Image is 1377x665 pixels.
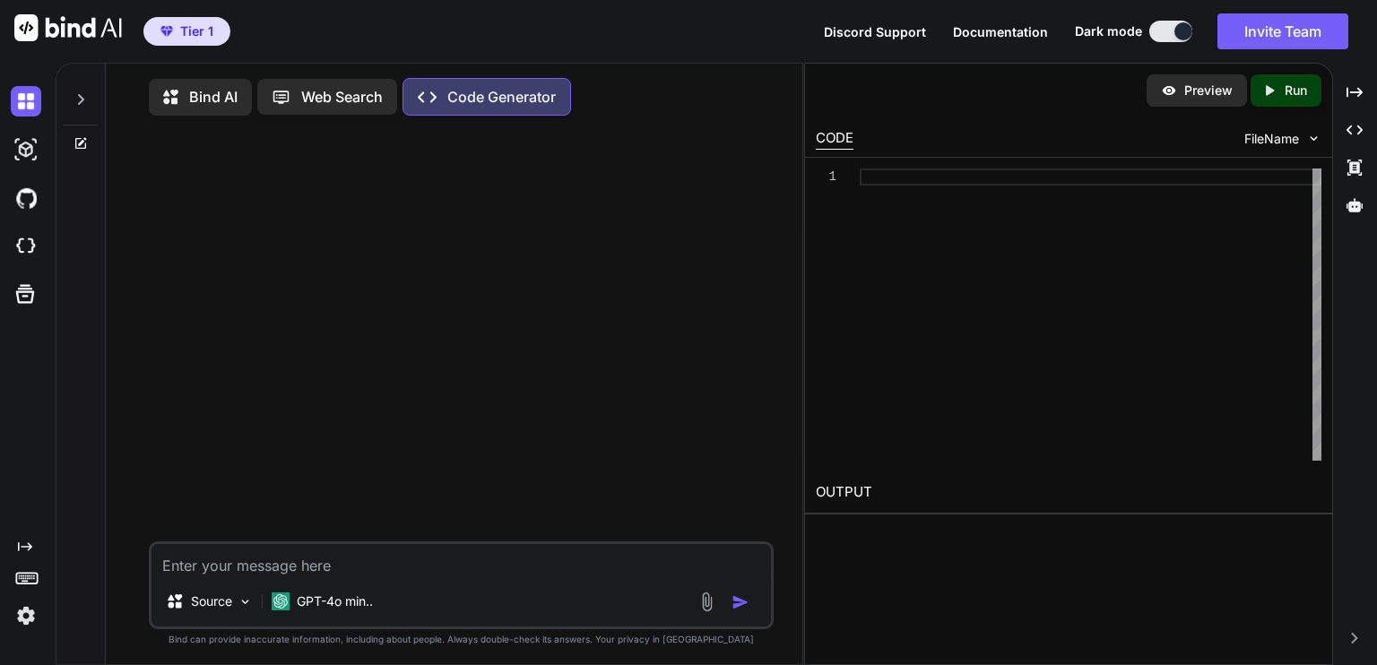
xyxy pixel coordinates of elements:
img: darkChat [11,86,41,117]
img: icon [732,593,749,611]
img: chevron down [1306,131,1321,146]
img: GPT-4o mini [272,592,290,610]
img: darkAi-studio [11,134,41,165]
img: preview [1161,82,1177,99]
img: Bind AI [14,14,122,41]
img: premium [160,26,173,37]
p: Web Search [301,86,383,108]
p: Preview [1184,82,1233,99]
img: Pick Models [238,594,253,609]
span: Tier 1 [180,22,213,40]
button: Discord Support [824,22,926,41]
button: Invite Team [1217,13,1348,49]
span: Dark mode [1075,22,1142,40]
p: Bind AI [189,86,238,108]
div: 1 [816,168,836,186]
span: Discord Support [824,24,926,39]
h2: OUTPUT [805,471,1332,514]
p: Run [1285,82,1307,99]
img: cloudideIcon [11,231,41,262]
span: Documentation [953,24,1048,39]
p: Source [191,592,232,610]
p: GPT-4o min.. [297,592,373,610]
button: Documentation [953,22,1048,41]
p: Code Generator [447,86,556,108]
div: CODE [816,128,853,150]
button: premiumTier 1 [143,17,230,46]
img: settings [11,600,41,631]
img: attachment [697,592,717,612]
p: Bind can provide inaccurate information, including about people. Always double-check its answers.... [149,633,774,646]
img: githubDark [11,183,41,213]
span: FileName [1244,130,1299,148]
